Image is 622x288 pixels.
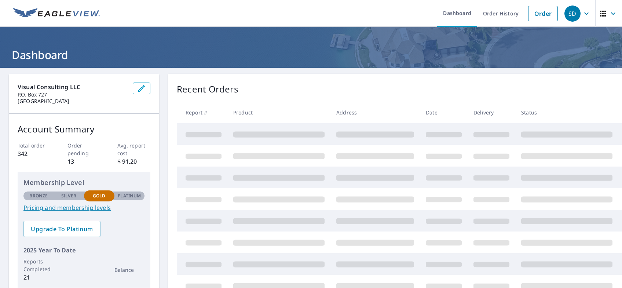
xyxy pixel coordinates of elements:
[468,102,515,123] th: Delivery
[29,193,48,199] p: Bronze
[564,6,581,22] div: SD
[23,203,144,212] a: Pricing and membership levels
[18,149,51,158] p: 342
[18,98,127,105] p: [GEOGRAPHIC_DATA]
[227,102,330,123] th: Product
[118,193,141,199] p: Platinum
[18,142,51,149] p: Total order
[23,258,54,273] p: Reports Completed
[177,83,238,96] p: Recent Orders
[330,102,420,123] th: Address
[515,102,618,123] th: Status
[18,123,150,136] p: Account Summary
[61,193,77,199] p: Silver
[23,221,100,237] a: Upgrade To Platinum
[420,102,468,123] th: Date
[117,142,151,157] p: Avg. report cost
[18,91,127,98] p: P.O. Box 727
[117,157,151,166] p: $ 91.20
[93,193,105,199] p: Gold
[29,225,95,233] span: Upgrade To Platinum
[177,102,227,123] th: Report #
[9,47,613,62] h1: Dashboard
[23,178,144,187] p: Membership Level
[18,83,127,91] p: Visual Consulting LLC
[114,266,145,274] p: Balance
[67,142,101,157] p: Order pending
[528,6,558,21] a: Order
[23,273,54,282] p: 21
[67,157,101,166] p: 13
[13,8,100,19] img: EV Logo
[23,246,144,255] p: 2025 Year To Date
